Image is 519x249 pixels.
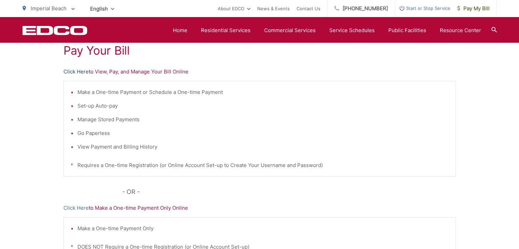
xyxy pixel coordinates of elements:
[63,44,456,57] h1: Pay Your Bill
[173,26,187,34] a: Home
[23,26,87,35] a: EDCD logo. Return to the homepage.
[122,187,456,197] p: - OR -
[329,26,375,34] a: Service Schedules
[201,26,250,34] a: Residential Services
[218,4,250,13] a: About EDCO
[71,161,449,169] p: * Requires a One-time Registration (or Online Account Set-up to Create Your Username and Password)
[63,204,89,212] a: Click Here
[63,68,456,76] p: to View, Pay, and Manage Your Bill Online
[77,115,449,124] li: Manage Stored Payments
[297,4,320,13] a: Contact Us
[388,26,426,34] a: Public Facilities
[63,68,89,76] a: Click Here
[85,3,119,15] span: English
[264,26,316,34] a: Commercial Services
[77,102,449,110] li: Set-up Auto-pay
[77,143,449,151] li: View Payment and Billing History
[457,4,490,13] span: Pay My Bill
[77,129,449,137] li: Go Paperless
[63,204,456,212] p: to Make a One-time Payment Only Online
[31,5,67,12] span: Imperial Beach
[77,224,449,233] li: Make a One-time Payment Only
[440,26,481,34] a: Resource Center
[77,88,449,96] li: Make a One-time Payment or Schedule a One-time Payment
[257,4,290,13] a: News & Events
